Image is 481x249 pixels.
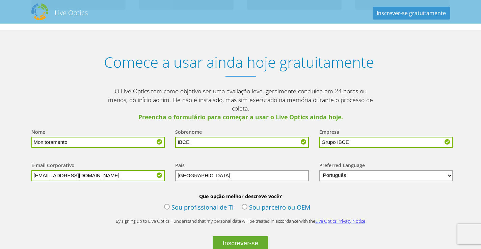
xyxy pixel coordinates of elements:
label: Sou profissional de TI [164,203,234,213]
input: Start typing to search for a country [175,170,309,181]
label: Preferred Language [319,162,365,170]
label: Nome [31,129,45,137]
img: Dell Dpack [31,3,48,20]
b: Que opção melhor descreve você? [25,193,457,199]
label: Empresa [319,129,339,137]
span: Preencha o formulário para começar a usar o Live Optics ainda hoje. [106,113,376,122]
h1: Comece a usar ainda hoje gratuitamente [25,54,453,71]
a: Live Optics Privacy Notice [315,218,365,224]
label: País [175,162,185,170]
label: Sou parceiro ou OEM [242,203,311,213]
h2: Live Optics [55,8,88,17]
label: Sobrenome [175,129,202,137]
label: E-mail Corporativo [31,162,75,170]
p: By signing up to Live Optics, I understand that my personal data will be treated in accordance wi... [106,218,376,224]
p: O Live Optics tem como objetivo ser uma avaliação leve, geralmente concluída em 24 horas ou menos... [106,87,376,121]
a: Inscrever-se gratuitamente [373,7,450,20]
